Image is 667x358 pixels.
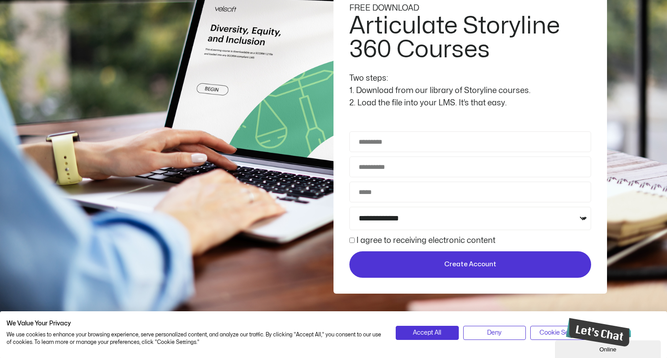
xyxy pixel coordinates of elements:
span: Cookie Settings [540,328,584,338]
h2: Articulate Storyline 360 Courses [349,14,589,62]
div: FREE DOWNLOAD [349,2,591,15]
button: Adjust cookie preferences [530,326,593,340]
iframe: chat widget [562,314,631,350]
button: Accept all cookies [396,326,459,340]
span: Accept All [413,328,441,338]
div: 2. Load the file into your LMS. It’s that easy. [349,97,591,109]
button: Create Account [349,251,591,278]
label: I agree to receiving electronic content [356,237,495,244]
span: Deny [487,328,502,338]
div: 1. Download from our library of Storyline courses. [349,85,591,97]
img: Chat attention grabber [4,4,72,32]
div: Two steps: [349,72,591,85]
p: We use cookies to enhance your browsing experience, serve personalized content, and analyze our t... [7,331,382,346]
span: Create Account [444,259,496,270]
button: Deny all cookies [463,326,526,340]
h2: We Value Your Privacy [7,320,382,328]
iframe: chat widget [555,339,663,358]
